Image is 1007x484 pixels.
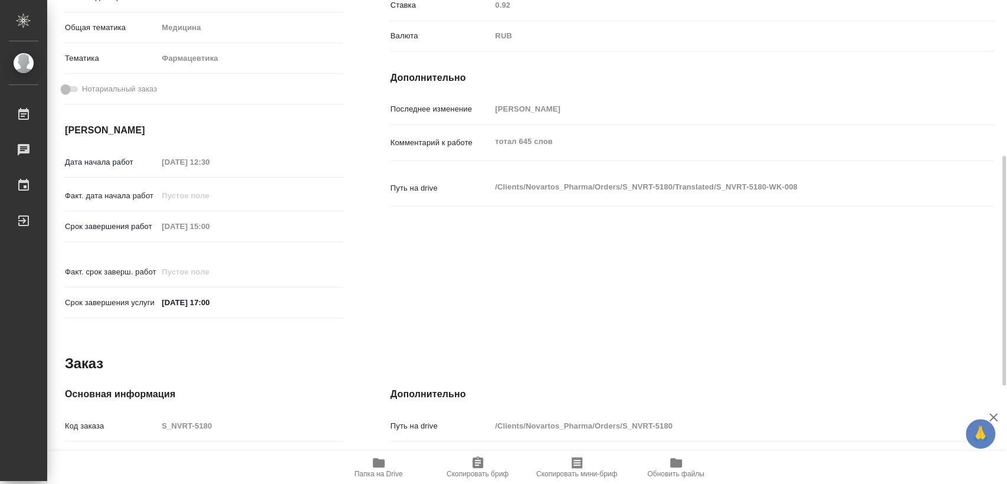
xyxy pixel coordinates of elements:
h4: Основная информация [65,387,343,401]
h4: Дополнительно [391,71,994,85]
p: Путь на drive [391,420,491,432]
h4: [PERSON_NAME] [65,123,343,138]
p: Дата начала работ [65,156,158,168]
p: Тематика [65,53,158,64]
p: Срок завершения услуги [65,297,158,309]
input: Пустое поле [491,417,943,434]
input: ✎ Введи что-нибудь [158,294,261,311]
button: Папка на Drive [329,451,428,484]
input: Пустое поле [158,218,261,235]
span: Скопировать мини-бриф [536,470,617,478]
input: Пустое поле [158,448,343,465]
input: Пустое поле [158,417,343,434]
p: Срок завершения работ [65,221,158,233]
input: Пустое поле [158,153,261,171]
p: Общая тематика [65,22,158,34]
input: Пустое поле [491,448,943,465]
p: Факт. срок заверш. работ [65,266,158,278]
span: Скопировать бриф [447,470,509,478]
input: Пустое поле [158,263,261,280]
p: Комментарий к работе [391,137,491,149]
button: Обновить файлы [626,451,726,484]
span: Нотариальный заказ [82,83,157,95]
p: Код заказа [65,420,158,432]
div: Фармацевтика [158,48,343,68]
p: Валюта [391,30,491,42]
p: Путь на drive [391,182,491,194]
p: Факт. дата начала работ [65,190,158,202]
span: 🙏 [970,421,990,446]
p: Последнее изменение [391,103,491,115]
div: RUB [491,26,943,46]
button: 🙏 [966,419,995,449]
textarea: тотал 645 слов [491,132,943,152]
h2: Заказ [65,354,103,373]
input: Пустое поле [158,187,261,204]
button: Скопировать бриф [428,451,527,484]
textarea: /Clients/Novartos_Pharma/Orders/S_NVRT-5180/Translated/S_NVRT-5180-WK-008 [491,177,943,197]
div: Медицина [158,18,343,38]
button: Скопировать мини-бриф [527,451,626,484]
span: Обновить файлы [647,470,704,478]
input: Пустое поле [491,100,943,117]
h4: Дополнительно [391,387,994,401]
span: Папка на Drive [355,470,403,478]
